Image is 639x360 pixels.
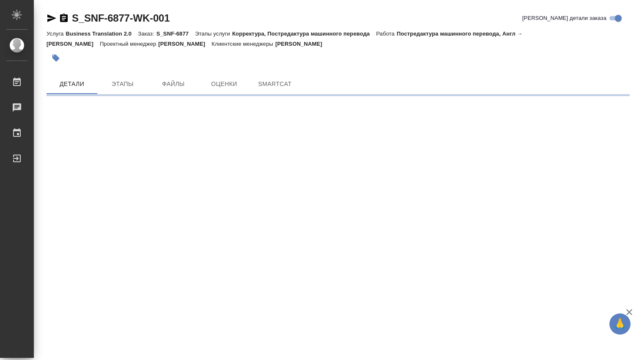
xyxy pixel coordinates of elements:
[211,41,275,47] p: Клиентские менеджеры
[522,14,606,22] span: [PERSON_NAME] детали заказа
[66,30,138,37] p: Business Translation 2.0
[275,41,329,47] p: [PERSON_NAME]
[255,79,295,89] span: SmartCat
[613,315,627,333] span: 🙏
[47,30,66,37] p: Услуга
[52,79,92,89] span: Детали
[158,41,211,47] p: [PERSON_NAME]
[232,30,376,37] p: Корректура, Постредактура машинного перевода
[47,13,57,23] button: Скопировать ссылку для ЯМессенджера
[47,49,65,67] button: Добавить тэг
[204,79,244,89] span: Оценки
[72,12,170,24] a: S_SNF-6877-WK-001
[102,79,143,89] span: Этапы
[100,41,158,47] p: Проектный менеджер
[609,313,631,335] button: 🙏
[376,30,397,37] p: Работа
[195,30,232,37] p: Этапы услуги
[156,30,195,37] p: S_SNF-6877
[153,79,194,89] span: Файлы
[138,30,156,37] p: Заказ:
[59,13,69,23] button: Скопировать ссылку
